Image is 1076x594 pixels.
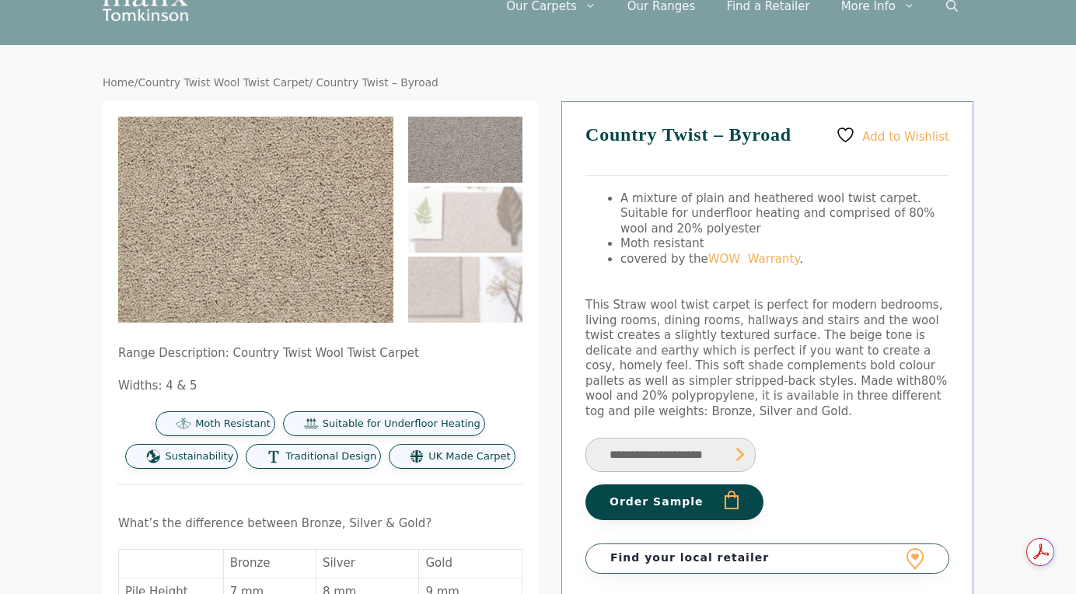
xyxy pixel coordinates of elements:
img: Country Twist - Byroad [408,117,522,183]
td: Bronze [224,550,316,578]
li: covered by the . [620,252,949,267]
a: Add to Wishlist [836,125,949,145]
span: Moth Resistant [195,418,271,431]
td: Silver [316,550,420,578]
a: WOW Warranty [708,252,799,266]
span: This Straw wool twist carpet is perfect for modern bedrooms, living rooms, dining rooms, hallways... [585,298,942,388]
span: UK Made Carpet [428,450,510,463]
span: Moth resistant [620,236,704,250]
img: Country Twist - Byroad - Image 3 [408,257,522,323]
span: Add to Wishlist [862,129,949,143]
span: Suitable for Underfloor Heating [323,418,480,431]
nav: Breadcrumb [103,76,973,90]
span: A mixture of plain and heathered wool twist carpet. Suitable for underfloor heating and comprised... [620,191,935,236]
td: Gold [419,550,522,578]
span: 80% wool and 20% polypropylene, it is available in three different tog and pile weights: Bronze, ... [585,374,947,418]
span: Sustainability [165,450,233,463]
h1: Country Twist – Byroad [585,125,949,176]
button: Order Sample [585,484,763,520]
img: Country Twist - Byroad - Image 2 [408,187,522,253]
p: Range Description: Country Twist Wool Twist Carpet [118,346,522,362]
p: What’s the difference between Bronze, Silver & Gold? [118,516,522,532]
span: Traditional Design [285,450,376,463]
a: Home [103,76,134,89]
a: Country Twist Wool Twist Carpet [138,76,309,89]
p: Widths: 4 & 5 [118,379,522,394]
a: Find your local retailer [585,543,949,573]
